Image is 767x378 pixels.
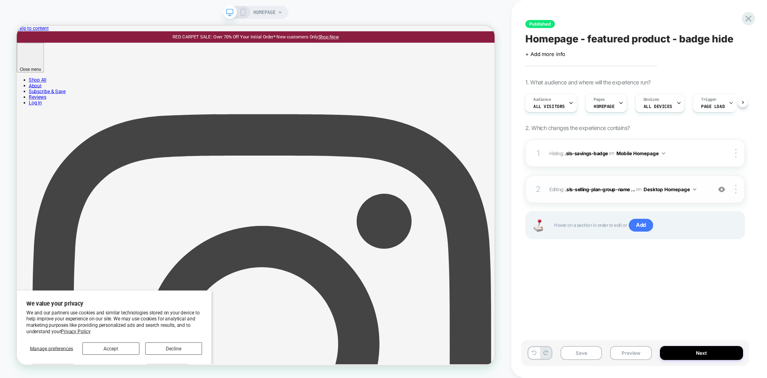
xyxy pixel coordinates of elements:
[525,33,733,45] span: Homepage - featured product - badge hide
[629,219,653,232] span: Add
[16,99,34,107] a: Log in
[616,148,665,158] button: Mobile Homepage
[533,104,565,109] span: All Visitors
[610,346,652,360] button: Preview
[16,69,40,76] a: Shop All
[660,346,743,360] button: Next
[718,186,725,193] img: crossed eye
[636,185,641,194] span: on
[564,150,608,156] span: .sls-savings-badge
[554,219,736,232] span: Hover on a section in order to edit or
[701,97,717,102] span: Trigger
[402,12,429,19] a: Shop Now
[525,51,565,57] span: + Add more info
[549,184,707,194] span: Editing :
[644,184,696,194] button: Desktop Homepage
[549,148,707,158] span: Hiding :
[701,104,725,109] span: Page Load
[609,149,614,158] span: on
[16,92,39,99] a: Reviews
[253,6,276,19] span: HOMEPAGE
[525,79,650,86] span: 1. What audience and where will the experience run?
[693,188,696,190] img: down arrow
[79,12,558,19] div: RED CARPET SALE: Over 70% Off Your Initial Order* New customers Only
[560,346,602,360] button: Save
[735,185,737,194] img: close
[644,97,659,102] span: Devices
[594,97,605,102] span: Pages
[4,55,32,61] span: Close menu
[594,104,615,109] span: HOMEPAGE
[565,186,635,192] span: .sls-selling-plan-group-name ...
[534,182,542,196] div: 2
[16,76,33,84] a: About
[525,20,555,28] span: Published
[530,219,546,232] img: Joystick
[735,149,737,158] img: close
[533,97,551,102] span: Audience
[16,84,65,92] a: Subscribe & Save
[13,366,247,375] h2: We value your privacy
[534,146,542,160] div: 1
[662,152,665,154] img: down arrow
[525,124,630,131] span: 2. Which changes the experience contains?
[644,104,672,109] span: ALL DEVICES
